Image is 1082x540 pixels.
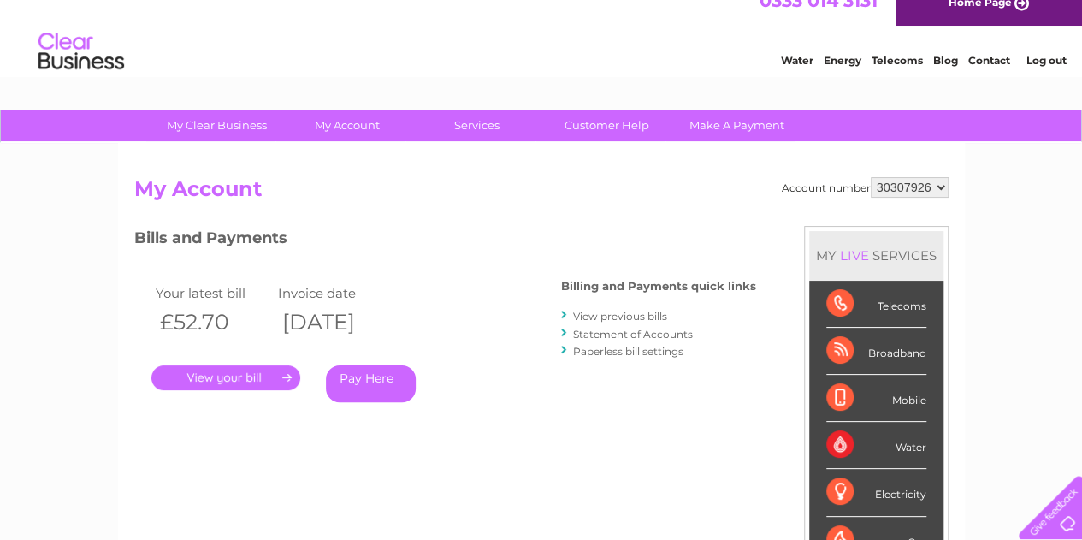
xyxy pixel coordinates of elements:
[872,73,923,86] a: Telecoms
[151,305,275,340] th: £52.70
[151,282,275,305] td: Your latest bill
[760,9,878,30] a: 0333 014 3131
[406,110,547,141] a: Services
[933,73,958,86] a: Blog
[826,469,926,516] div: Electricity
[134,226,756,256] h3: Bills and Payments
[573,345,683,358] a: Paperless bill settings
[326,365,416,402] a: Pay Here
[573,328,693,341] a: Statement of Accounts
[826,422,926,469] div: Water
[274,305,397,340] th: [DATE]
[38,45,125,97] img: logo.png
[781,73,813,86] a: Water
[826,281,926,328] div: Telecoms
[826,328,926,375] div: Broadband
[824,73,861,86] a: Energy
[134,177,949,210] h2: My Account
[968,73,1010,86] a: Contact
[826,375,926,422] div: Mobile
[666,110,807,141] a: Make A Payment
[151,365,300,390] a: .
[536,110,677,141] a: Customer Help
[782,177,949,198] div: Account number
[146,110,287,141] a: My Clear Business
[561,280,756,293] h4: Billing and Payments quick links
[274,282,397,305] td: Invoice date
[573,310,667,323] a: View previous bills
[276,110,417,141] a: My Account
[1026,73,1066,86] a: Log out
[138,9,946,83] div: Clear Business is a trading name of Verastar Limited (registered in [GEOGRAPHIC_DATA] No. 3667643...
[809,231,943,280] div: MY SERVICES
[837,247,872,264] div: LIVE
